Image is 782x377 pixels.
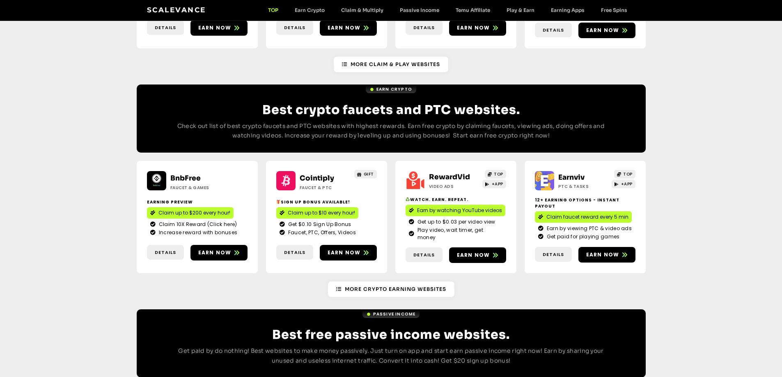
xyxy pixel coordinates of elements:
a: Earn now [578,23,635,38]
a: Claim up to $200 every hour! [147,207,234,219]
a: Passive Income [362,310,420,318]
span: More Crypto earning Websites [345,286,446,293]
a: TOP [260,7,287,13]
a: TOP [614,170,635,178]
span: Get $0.10 Sign Up Bonus [286,221,351,228]
span: Earn now [586,27,619,34]
a: More Claim & Play Websites [334,57,448,72]
p: Get paid by do nothing! Best websites to make money passively. Just turn on app and start earn pa... [170,346,613,366]
span: Details [543,251,564,258]
a: TOP [485,170,506,178]
span: Increase reward with bonuses [157,229,237,236]
a: Earning Apps [543,7,593,13]
span: Earn by watching YouTube videos [417,207,502,214]
span: Earn Crypto [376,86,412,92]
a: More Crypto earning Websites [328,281,454,297]
a: Claim faucet reward every 5 min [535,211,632,223]
a: BnbFree [170,174,201,183]
span: Earn now [328,24,361,32]
span: Claim faucet reward every 5 min [546,213,628,221]
h2: Video ads [429,183,480,190]
h2: Faucet & Games [170,185,222,191]
span: Earn by viewing PTC & video ads [545,225,632,232]
span: Claim 10X Reward (Click here) [157,221,237,228]
h2: Earning Preview [147,199,248,205]
a: Earn by watching YouTube videos [406,205,505,216]
p: Check out list of best crypto faucets and PTC websites with highest rewards. Earn free crypto by ... [170,121,613,141]
span: TOP [623,171,633,177]
h2: 12+ Earning options - instant payout [535,197,635,209]
span: Earn now [586,251,619,258]
span: Play video, wait timer, get money [415,226,503,241]
span: Earn now [457,24,490,32]
a: Scalevance [147,6,206,14]
a: Earn Crypto [366,85,416,93]
a: Play & Earn [498,7,543,13]
h2: PTC & Tasks [558,183,610,190]
a: GIFT [354,170,377,178]
span: Faucet, PTC, Offers, Videos [286,229,356,236]
a: Claim 10X Reward (Click here) [150,221,244,228]
a: Details [276,245,313,260]
span: +APP [492,181,503,187]
a: Earnviv [558,173,585,182]
span: Claim up to $200 every hour! [158,209,230,217]
a: Free Spins [593,7,635,13]
a: Details [406,20,443,35]
span: Earn now [198,24,232,32]
span: Details [155,24,176,31]
a: Earn now [578,247,635,263]
span: Details [284,249,305,256]
a: Earn Crypto [287,7,333,13]
a: Temu Affiliate [447,7,498,13]
span: Earn now [198,249,232,256]
a: Earn now [449,20,506,36]
h2: Best crypto faucets and PTC websites. [170,103,613,117]
img: ♻️ [406,197,410,201]
a: Passive Income [392,7,447,13]
a: Earn now [190,20,248,36]
a: Details [535,247,572,262]
span: Details [155,249,176,256]
span: Claim up to $10 every hour! [288,209,355,217]
span: Get paid for playing games [545,233,620,240]
a: Details [276,20,313,35]
a: Details [147,20,184,35]
img: 🎁 [276,200,280,204]
a: Earn now [190,245,248,260]
a: Earn now [320,245,377,260]
h2: Watch. Earn. Repeat. [406,196,506,203]
nav: Menu [260,7,635,13]
a: Details [406,247,443,263]
span: Details [413,251,435,258]
h2: Sign up bonus available! [276,199,377,205]
a: +APP [482,180,506,188]
h2: Faucet & PTC [300,185,351,191]
span: More Claim & Play Websites [351,61,440,68]
span: Details [543,27,564,34]
a: Claim & Multiply [333,7,392,13]
span: GIFT [364,171,374,177]
a: Cointiply [300,174,334,183]
span: Passive Income [373,311,416,317]
a: Claim up to $10 every hour! [276,207,358,219]
a: Earn now [449,247,506,263]
a: Details [535,23,572,38]
span: Earn now [328,249,361,256]
a: RewardVid [429,173,470,181]
a: +APP [612,180,635,188]
a: Earn now [320,20,377,36]
h2: Best free passive income websites. [170,327,613,342]
span: Details [413,24,435,31]
span: +APP [621,181,633,187]
span: Details [284,24,305,31]
span: Earn now [457,251,490,259]
a: Details [147,245,184,260]
span: TOP [494,171,503,177]
span: Get up to $0.03 per video view [415,218,495,226]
